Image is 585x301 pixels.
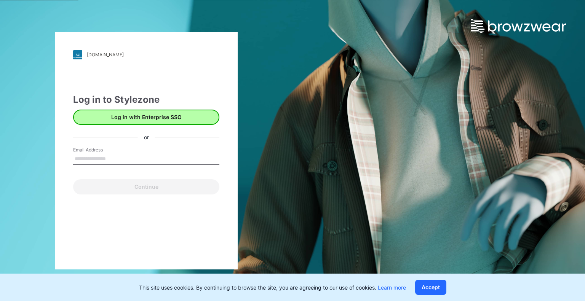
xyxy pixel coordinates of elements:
[73,50,82,59] img: stylezone-logo.562084cfcfab977791bfbf7441f1a819.svg
[73,50,219,59] a: [DOMAIN_NAME]
[378,284,406,291] a: Learn more
[73,93,219,107] div: Log in to Stylezone
[73,110,219,125] button: Log in with Enterprise SSO
[87,52,124,57] div: [DOMAIN_NAME]
[415,280,446,295] button: Accept
[73,147,126,153] label: Email Address
[139,283,406,291] p: This site uses cookies. By continuing to browse the site, you are agreeing to our use of cookies.
[471,19,566,33] img: browzwear-logo.e42bd6dac1945053ebaf764b6aa21510.svg
[138,133,155,141] div: or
